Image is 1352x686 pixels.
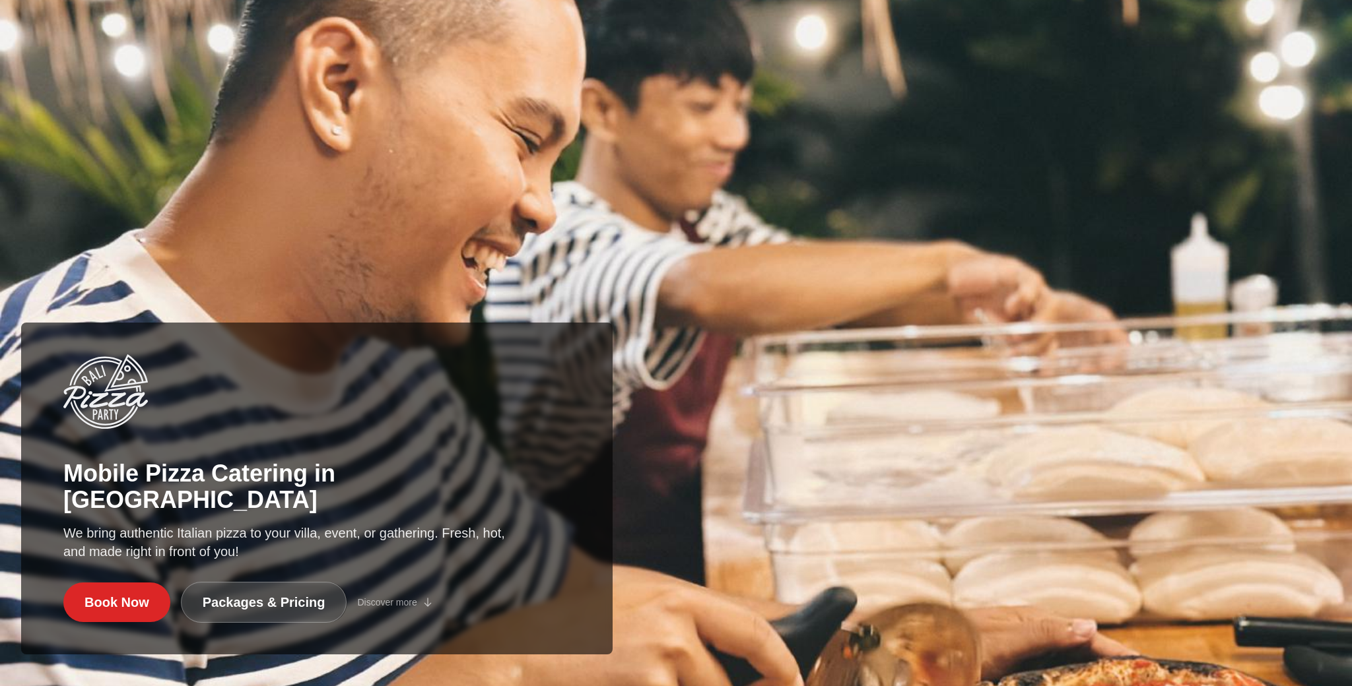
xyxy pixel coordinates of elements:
[63,460,570,513] h1: Mobile Pizza Catering in [GEOGRAPHIC_DATA]
[63,354,148,429] img: Bali Pizza Party Logo - Mobile Pizza Catering in Bali
[181,582,347,623] a: Packages & Pricing
[357,596,417,609] span: Discover more
[63,524,507,561] p: We bring authentic Italian pizza to your villa, event, or gathering. Fresh, hot, and made right i...
[63,582,170,622] a: Book Now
